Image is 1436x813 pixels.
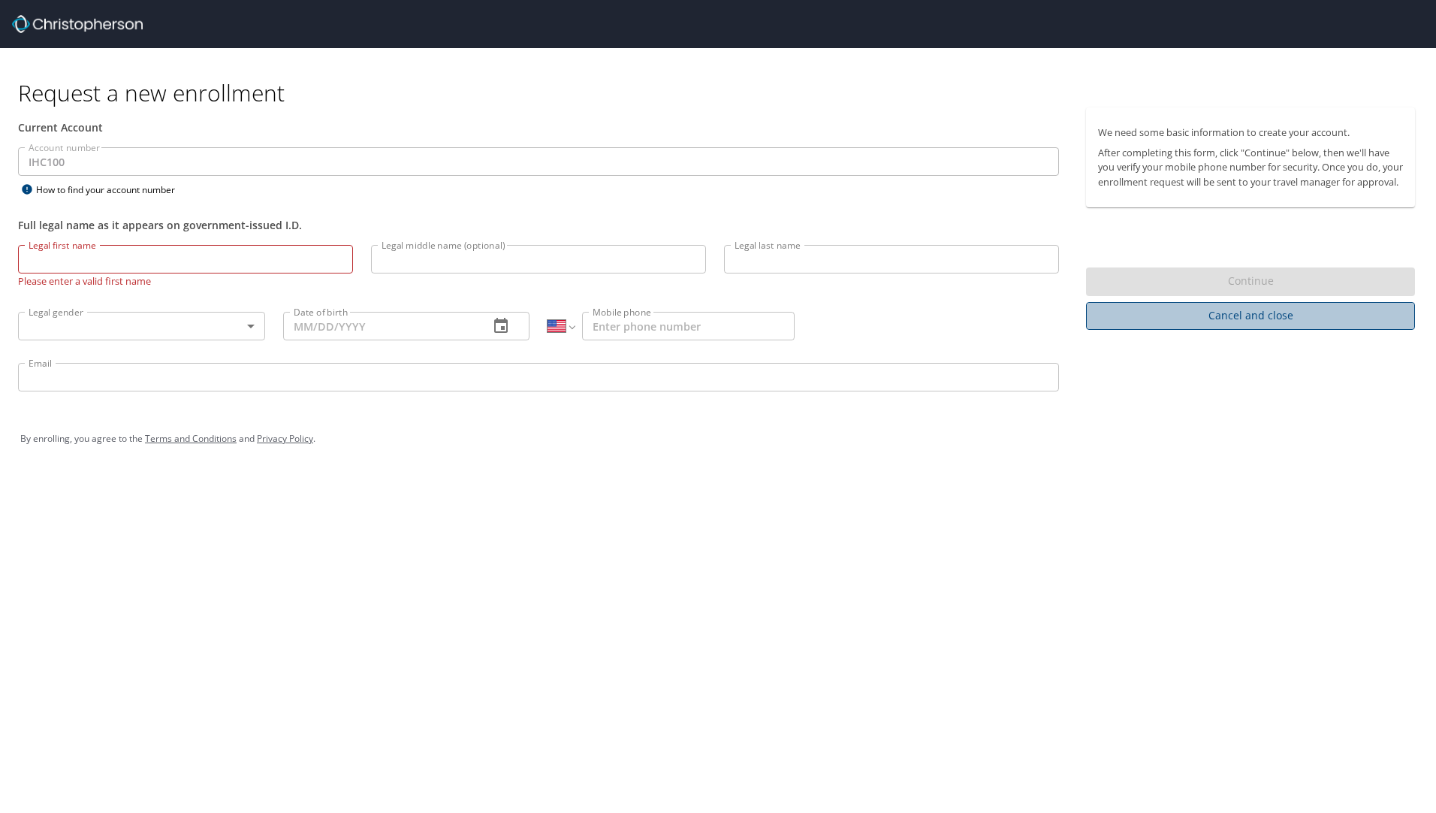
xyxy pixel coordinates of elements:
[18,78,1427,107] h1: Request a new enrollment
[145,432,237,445] a: Terms and Conditions
[18,180,206,199] div: How to find your account number
[12,15,143,33] img: cbt logo
[1098,146,1403,189] p: After completing this form, click "Continue" below, then we'll have you verify your mobile phone ...
[18,119,1059,135] div: Current Account
[1098,125,1403,140] p: We need some basic information to create your account.
[257,432,313,445] a: Privacy Policy
[1098,307,1403,325] span: Cancel and close
[18,274,353,288] p: Please enter a valid first name
[18,217,1059,233] div: Full legal name as it appears on government-issued I.D.
[18,312,265,340] div: ​
[1086,302,1415,330] button: Cancel and close
[20,420,1416,458] div: By enrolling, you agree to the and .
[582,312,795,340] input: Enter phone number
[283,312,478,340] input: MM/DD/YYYY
